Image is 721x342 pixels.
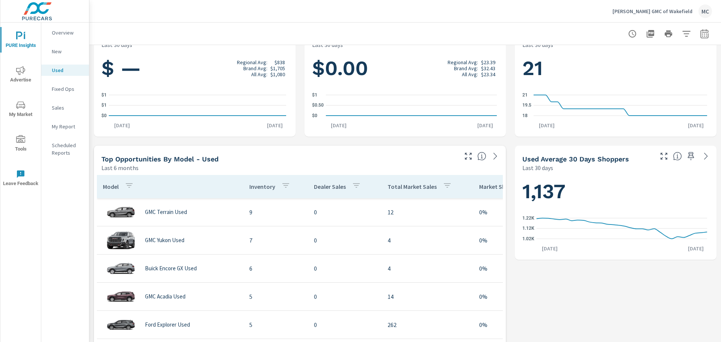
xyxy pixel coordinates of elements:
h1: 1,137 [522,179,709,204]
span: A rolling 30 day total of daily Shoppers on the dealership website, averaged over the selected da... [673,152,682,161]
p: Overview [52,29,83,36]
p: 4 [388,264,467,273]
p: 0 [314,292,376,301]
text: $1 [101,103,107,108]
p: 14 [388,292,467,301]
h5: Used Average 30 Days Shoppers [522,155,629,163]
p: [PERSON_NAME] GMC of Wakefield [612,8,692,15]
div: New [41,46,89,57]
img: glamour [106,285,136,308]
p: GMC Terrain Used [145,209,187,215]
p: Sales [52,104,83,111]
span: Tools [3,135,39,154]
p: Buick Encore GX Used [145,265,197,272]
p: Market Share [479,183,514,190]
p: Regional Avg: [237,59,267,65]
p: 0 [314,236,376,245]
span: Find the biggest opportunities within your model lineup by seeing how each model is selling in yo... [477,152,486,161]
span: PURE Insights [3,32,39,50]
p: 0 [314,320,376,329]
p: $1,080 [270,71,285,77]
span: Advertise [3,66,39,84]
p: Used [52,66,83,74]
p: Last 30 days [522,163,553,172]
h1: $0.00 [312,56,499,81]
p: 0% [479,320,545,329]
p: 7 [249,236,302,245]
p: [DATE] [326,122,352,129]
p: 0% [479,236,545,245]
p: 9 [249,208,302,217]
p: Brand Avg: [454,65,478,71]
span: Save this to your personalized report [685,150,697,162]
button: Make Fullscreen [658,150,670,162]
text: 1.12K [522,226,534,231]
div: Used [41,65,89,76]
p: Brand Avg: [243,65,267,71]
text: $0 [101,113,107,118]
div: My Report [41,121,89,132]
span: My Market [3,101,39,119]
text: 19.5 [522,103,531,108]
img: glamour [106,229,136,252]
p: [DATE] [537,245,563,252]
p: 0% [479,264,545,273]
p: Inventory [249,183,275,190]
div: nav menu [0,23,41,195]
p: [DATE] [683,245,709,252]
p: 0% [479,292,545,301]
p: $23.34 [481,71,495,77]
p: Last 6 months [101,163,139,172]
span: Leave Feedback [3,170,39,188]
a: See more details in report [700,150,712,162]
div: Sales [41,102,89,113]
img: glamour [106,201,136,223]
p: $23.39 [481,59,495,65]
a: See more details in report [489,150,501,162]
p: [DATE] [534,122,560,129]
p: [DATE] [109,122,135,129]
button: Apply Filters [679,26,694,41]
text: $0 [312,113,317,118]
text: 18 [522,113,528,118]
p: Scheduled Reports [52,142,83,157]
h5: Top Opportunities by Model - Used [101,155,219,163]
text: $0.50 [312,103,324,108]
p: Ford Explorer Used [145,321,190,328]
p: [DATE] [262,122,288,129]
text: 21 [522,92,528,98]
p: 4 [388,236,467,245]
h1: $ — [101,56,288,81]
p: Dealer Sales [314,183,346,190]
p: 0 [314,264,376,273]
p: $32.43 [481,65,495,71]
p: GMC Yukon Used [145,237,184,244]
p: 6 [249,264,302,273]
div: MC [698,5,712,18]
p: Total Market Sales [388,183,437,190]
div: Scheduled Reports [41,140,89,158]
text: $1 [101,92,107,98]
p: Model [103,183,119,190]
p: 0 [314,208,376,217]
p: $838 [275,59,285,65]
p: Fixed Ops [52,85,83,93]
p: [DATE] [472,122,498,129]
p: 5 [249,292,302,301]
p: [DATE] [683,122,709,129]
p: Regional Avg: [448,59,478,65]
p: All Avg: [251,71,267,77]
p: My Report [52,123,83,130]
text: 1.22K [522,215,534,221]
button: "Export Report to PDF" [643,26,658,41]
p: 5 [249,320,302,329]
img: glamour [106,257,136,280]
p: $1,705 [270,65,285,71]
img: glamour [106,313,136,336]
text: $1 [312,92,317,98]
p: 12 [388,208,467,217]
p: All Avg: [462,71,478,77]
div: Overview [41,27,89,38]
button: Make Fullscreen [462,150,474,162]
div: Fixed Ops [41,83,89,95]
